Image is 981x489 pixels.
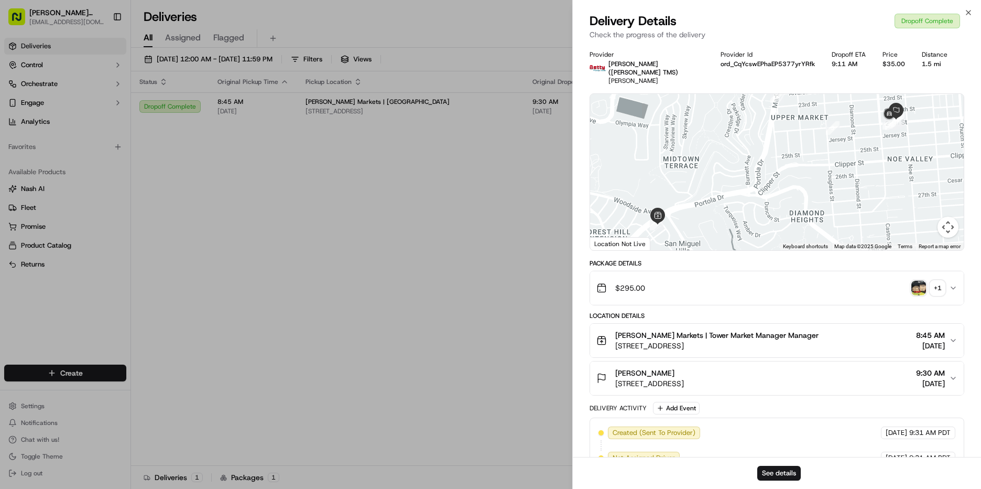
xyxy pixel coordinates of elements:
[757,466,801,481] button: See details
[590,271,964,305] button: $295.00photo_proof_of_pickup image+1
[93,191,114,199] span: [DATE]
[930,281,945,295] div: + 1
[99,235,168,245] span: API Documentation
[47,111,144,119] div: We're available if you need us!
[832,50,866,59] div: Dropoff ETA
[10,236,19,244] div: 📗
[834,243,891,249] span: Map data ©2025 Google
[888,115,902,129] div: 7
[916,341,945,351] span: [DATE]
[615,368,674,378] span: [PERSON_NAME]
[32,191,85,199] span: [PERSON_NAME]
[721,60,815,68] button: ord_CqYcswEPhaEP5377yrYRfk
[916,378,945,389] span: [DATE]
[653,402,700,414] button: Add Event
[162,134,191,147] button: See all
[916,330,945,341] span: 8:45 AM
[783,243,828,250] button: Keyboard shortcuts
[590,259,964,268] div: Package Details
[32,163,85,171] span: [PERSON_NAME]
[608,77,658,85] span: [PERSON_NAME]
[590,312,964,320] div: Location Details
[590,362,964,395] button: [PERSON_NAME][STREET_ADDRESS]9:30 AM[DATE]
[615,283,645,293] span: $295.00
[909,453,951,463] span: 9:31 AM PDT
[593,237,627,250] img: Google
[919,243,961,249] a: Report a map error
[826,121,840,135] div: 3
[590,237,650,250] div: Location Not Live
[10,42,191,59] p: Welcome 👋
[922,50,947,59] div: Distance
[47,100,172,111] div: Start new chat
[590,50,704,59] div: Provider
[87,163,91,171] span: •
[613,453,675,463] span: Not Assigned Driver
[891,113,904,127] div: 6
[613,428,695,438] span: Created (Sent To Provider)
[832,60,866,68] div: 9:11 AM
[911,281,945,295] button: photo_proof_of_pickup image+1
[93,163,114,171] span: [DATE]
[938,217,958,238] button: Map camera controls
[89,236,97,244] div: 💻
[882,60,905,68] div: $35.00
[882,50,905,59] div: Price
[911,281,926,295] img: photo_proof_of_pickup image
[721,50,815,59] div: Provider Id
[84,230,172,249] a: 💻API Documentation
[593,237,627,250] a: Open this area in Google Maps (opens a new window)
[22,100,41,119] img: 1738778727109-b901c2ba-d612-49f7-a14d-d897ce62d23f
[6,230,84,249] a: 📗Knowledge Base
[590,29,964,40] p: Check the progress of the delivery
[608,60,704,77] p: [PERSON_NAME] ([PERSON_NAME] TMS)
[882,116,896,130] div: 5
[615,378,684,389] span: [STREET_ADDRESS]
[615,330,819,341] span: [PERSON_NAME] Markets | Tower Market Manager Manager
[886,453,907,463] span: [DATE]
[27,68,189,79] input: Got a question? Start typing here...
[10,136,70,145] div: Past conversations
[898,243,912,249] a: Terms (opens in new tab)
[770,89,784,103] div: 2
[916,368,945,378] span: 9:30 AM
[21,163,29,172] img: 1736555255976-a54dd68f-1ca7-489b-9aae-adbdc363a1c4
[590,404,647,412] div: Delivery Activity
[909,428,951,438] span: 9:31 AM PDT
[104,260,127,268] span: Pylon
[87,191,91,199] span: •
[922,60,947,68] div: 1.5 mi
[74,260,127,268] a: Powered byPylon
[10,10,31,31] img: Nash
[590,60,606,77] img: betty.jpg
[615,341,819,351] span: [STREET_ADDRESS]
[10,153,27,169] img: Angelique Valdez
[886,428,907,438] span: [DATE]
[10,181,27,198] img: Mary LaPlaca
[590,324,964,357] button: [PERSON_NAME] Markets | Tower Market Manager Manager[STREET_ADDRESS]8:45 AM[DATE]
[10,100,29,119] img: 1736555255976-a54dd68f-1ca7-489b-9aae-adbdc363a1c4
[590,13,677,29] span: Delivery Details
[178,103,191,116] button: Start new chat
[21,235,80,245] span: Knowledge Base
